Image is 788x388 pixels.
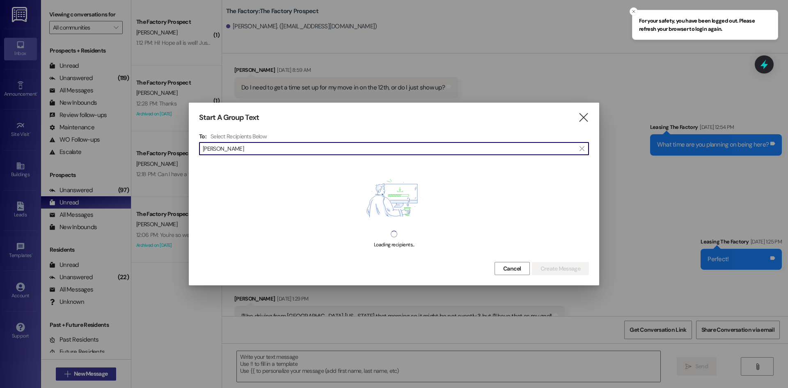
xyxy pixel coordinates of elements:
button: Close toast [630,7,638,16]
button: Clear text [575,142,589,155]
span: For your safety, you have been logged out. Please refresh your browser to login again. [639,17,771,33]
input: Search for any contact or apartment [203,143,575,154]
h3: Start A Group Text [199,113,259,122]
h3: To: [199,133,206,140]
i:  [578,113,589,122]
i:  [580,145,584,152]
button: Create Message [532,262,589,275]
h4: Select Recipients Below [211,133,267,140]
div: Loading recipients... [374,241,414,249]
button: Cancel [495,262,530,275]
span: Create Message [541,264,580,273]
span: Cancel [503,264,521,273]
